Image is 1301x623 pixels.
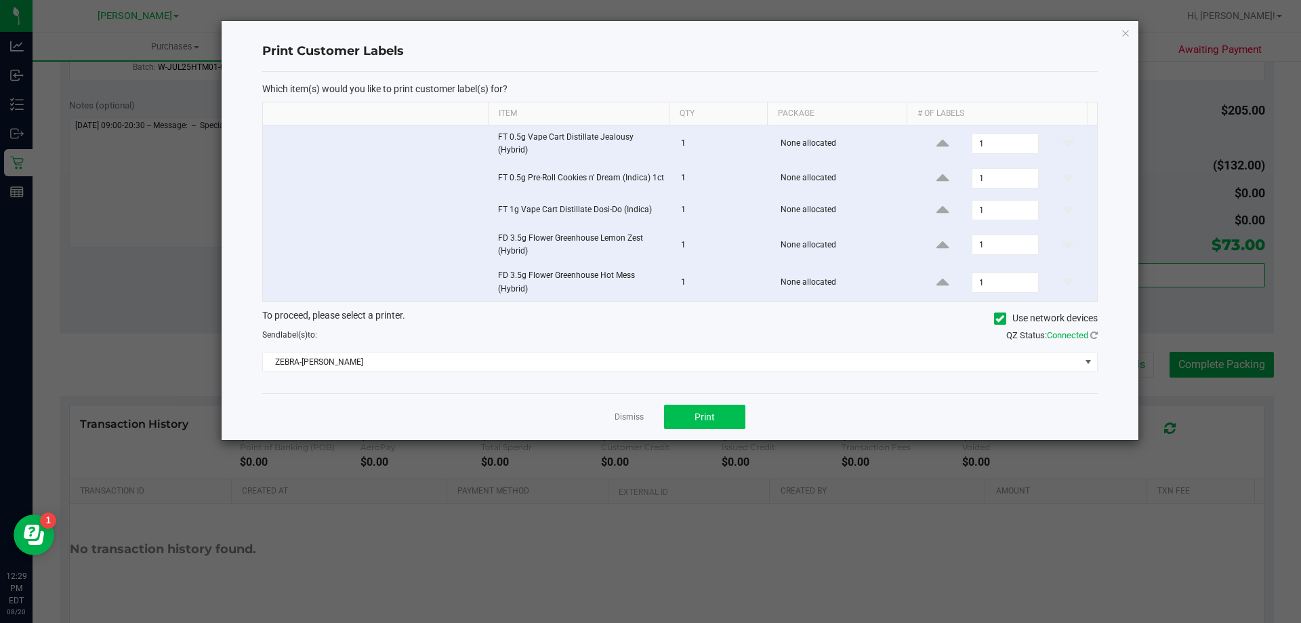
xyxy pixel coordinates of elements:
span: Send to: [262,330,317,340]
td: None allocated [772,226,914,264]
span: label(s) [281,330,308,340]
p: Which item(s) would you like to print customer label(s) for? [262,83,1098,95]
td: None allocated [772,195,914,226]
label: Use network devices [994,311,1098,325]
a: Dismiss [615,411,644,423]
td: FD 3.5g Flower Greenhouse Hot Mess (Hybrid) [490,264,673,300]
td: FT 1g Vape Cart Distillate Dosi-Do (Indica) [490,195,673,226]
div: To proceed, please select a printer. [252,308,1108,329]
td: 1 [673,264,772,300]
td: 1 [673,163,772,195]
th: Qty [669,102,767,125]
td: None allocated [772,264,914,300]
th: Package [767,102,907,125]
th: # of labels [907,102,1088,125]
td: 1 [673,125,772,163]
iframe: Resource center unread badge [40,513,56,529]
span: QZ Status: [1006,330,1098,340]
th: Item [488,102,669,125]
td: None allocated [772,125,914,163]
iframe: Resource center [14,515,54,555]
td: 1 [673,195,772,226]
span: ZEBRA-[PERSON_NAME] [263,353,1080,371]
td: FT 0.5g Pre-Roll Cookies n' Dream (Indica) 1ct [490,163,673,195]
td: FT 0.5g Vape Cart Distillate Jealousy (Hybrid) [490,125,673,163]
span: Print [695,411,715,422]
span: Connected [1047,330,1088,340]
td: 1 [673,226,772,264]
button: Print [664,405,745,429]
td: None allocated [772,163,914,195]
td: FD 3.5g Flower Greenhouse Lemon Zest (Hybrid) [490,226,673,264]
h4: Print Customer Labels [262,43,1098,60]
